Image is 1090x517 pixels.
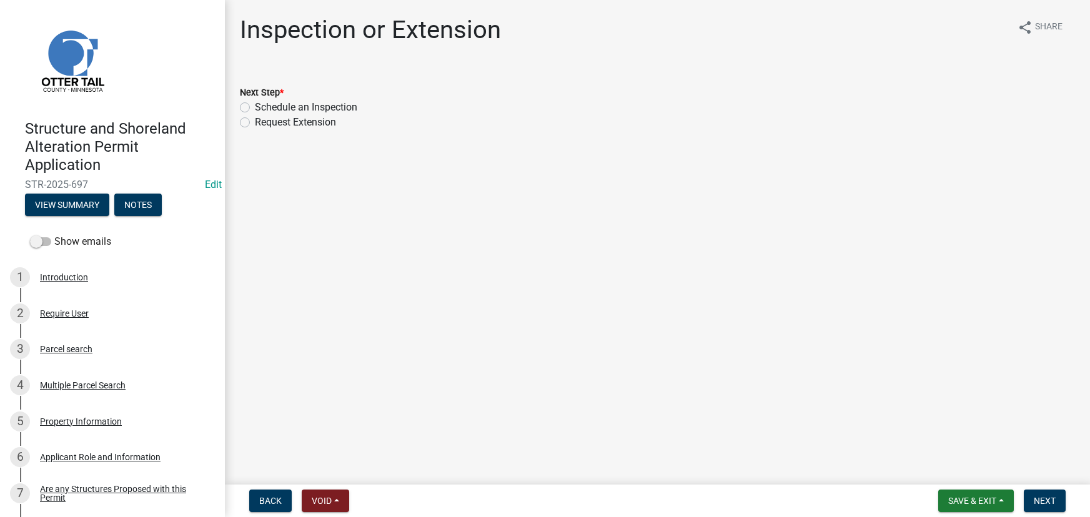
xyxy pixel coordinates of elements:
[10,375,30,395] div: 4
[240,15,501,45] h1: Inspection or Extension
[25,179,200,190] span: STR-2025-697
[1008,15,1073,39] button: shareShare
[25,194,109,216] button: View Summary
[114,201,162,211] wm-modal-confirm: Notes
[114,194,162,216] button: Notes
[948,496,996,506] span: Save & Exit
[10,483,30,503] div: 7
[249,490,292,512] button: Back
[259,496,282,506] span: Back
[40,381,126,390] div: Multiple Parcel Search
[25,201,109,211] wm-modal-confirm: Summary
[25,13,119,107] img: Otter Tail County, Minnesota
[40,485,205,502] div: Are any Structures Proposed with this Permit
[255,100,357,115] label: Schedule an Inspection
[205,179,222,190] a: Edit
[240,89,284,97] label: Next Step
[10,339,30,359] div: 3
[30,234,111,249] label: Show emails
[255,115,336,130] label: Request Extension
[1018,20,1033,35] i: share
[10,411,30,431] div: 5
[312,496,332,506] span: Void
[40,453,161,461] div: Applicant Role and Information
[1034,496,1056,506] span: Next
[1024,490,1066,512] button: Next
[302,490,349,512] button: Void
[10,303,30,323] div: 2
[40,309,89,318] div: Require User
[25,120,215,174] h4: Structure and Shoreland Alteration Permit Application
[1035,20,1063,35] span: Share
[205,179,222,190] wm-modal-confirm: Edit Application Number
[10,447,30,467] div: 6
[10,267,30,287] div: 1
[40,345,92,353] div: Parcel search
[40,273,88,282] div: Introduction
[40,417,122,426] div: Property Information
[938,490,1014,512] button: Save & Exit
